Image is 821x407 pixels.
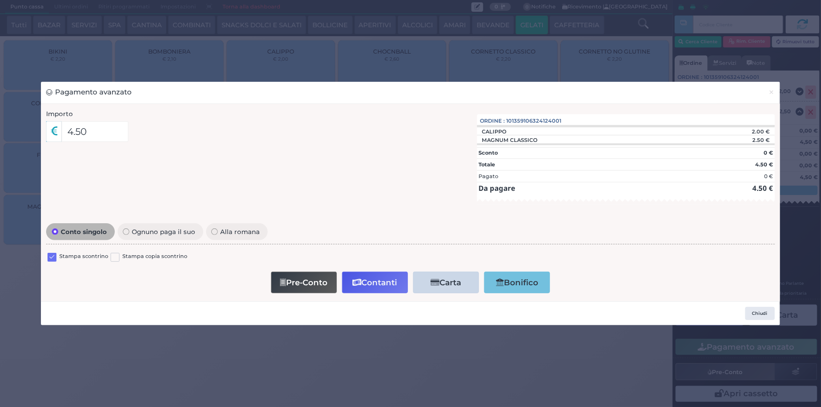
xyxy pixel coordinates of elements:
span: Conto singolo [58,228,110,235]
span: 101359106324124001 [507,117,562,125]
button: Pre-Conto [271,272,337,293]
span: Ordine : [480,117,505,125]
h3: Pagamento avanzato [46,87,132,98]
div: Pagato [478,172,498,180]
strong: Sconto [478,149,498,156]
div: MAGNUM CLASSICO [477,137,542,143]
strong: Totale [478,161,495,168]
span: Ognuno paga il suo [129,228,198,235]
span: Alla romana [218,228,263,235]
strong: 4.50 € [755,161,773,168]
div: 2.50 € [700,137,774,143]
label: Stampa copia scontrino [122,252,187,261]
button: Bonifico [484,272,550,293]
strong: 0 € [764,149,773,156]
button: Contanti [342,272,408,293]
label: Importo [46,109,73,118]
div: 2.00 € [700,128,774,135]
strong: Da pagare [478,183,515,193]
label: Stampa scontrino [59,252,108,261]
button: Carta [413,272,479,293]
span: × [769,87,775,97]
button: Chiudi [745,307,775,320]
strong: 4.50 € [752,183,773,193]
button: Chiudi [763,82,780,103]
div: CALIPPO [477,128,511,135]
div: 0 € [764,172,773,180]
input: Es. 30.99 [62,121,129,142]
